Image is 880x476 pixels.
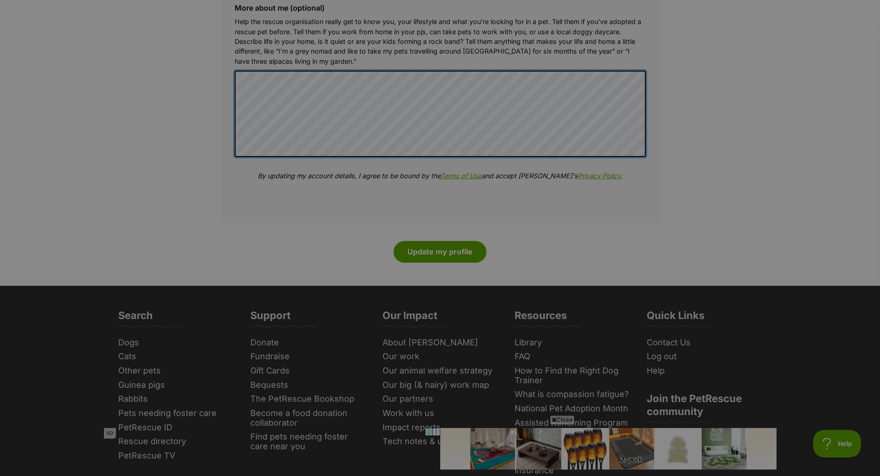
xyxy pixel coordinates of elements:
a: How to Find the Right Dog Trainer [511,364,634,387]
a: Guinea pigs [115,378,237,392]
a: PetRescue ID [115,421,237,435]
a: Donate [247,336,370,350]
a: Impact reports [379,421,502,435]
a: What is compassion fatigue? [511,387,634,402]
a: Log out [643,349,766,364]
a: Our animal welfare strategy [379,364,502,378]
a: Help [643,364,766,378]
a: Contact Us [643,336,766,350]
p: By updating my account details, I agree to be bound by the and accept [PERSON_NAME]'s [235,171,646,181]
a: Assisted Rehoming Program [511,416,634,430]
p: Help the rescue organisation really get to know you, your lifestyle and what you’re looking for i... [235,17,646,66]
a: Other pets [115,364,237,378]
h3: Our Impact [382,309,437,327]
span: Close [550,415,575,424]
a: Become a food donation collaborator [247,406,370,430]
a: Cats [115,349,237,364]
a: Privacy Policy. [578,172,622,180]
h3: Support [250,309,291,327]
a: Work with us [379,406,502,421]
a: FAQ [511,349,634,364]
a: The PetRescue Bookshop [247,392,370,406]
h3: Quick Links [647,309,704,327]
span: AD [104,428,116,439]
a: Terms of Use [440,172,482,180]
a: Our partners [379,392,502,406]
iframe: Help Scout Beacon - Open [813,430,862,458]
a: Rabbits [115,392,237,406]
label: More about me (optional) [235,4,646,12]
a: Fundraise [247,349,370,364]
a: Bequests [247,378,370,392]
h3: Resources [515,309,567,327]
a: National Pet Adoption Month [511,402,634,416]
a: About [PERSON_NAME] [379,336,502,350]
a: Pets needing foster care [115,406,237,421]
a: Gift Cards [247,364,370,378]
h3: Search [118,309,153,327]
button: Update my profile [394,241,486,262]
a: Dogs [115,336,237,350]
h3: Join the PetRescue community [647,392,762,423]
a: Library [511,336,634,350]
a: Our big (& hairy) work map [379,378,502,392]
a: Our work [379,349,502,364]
